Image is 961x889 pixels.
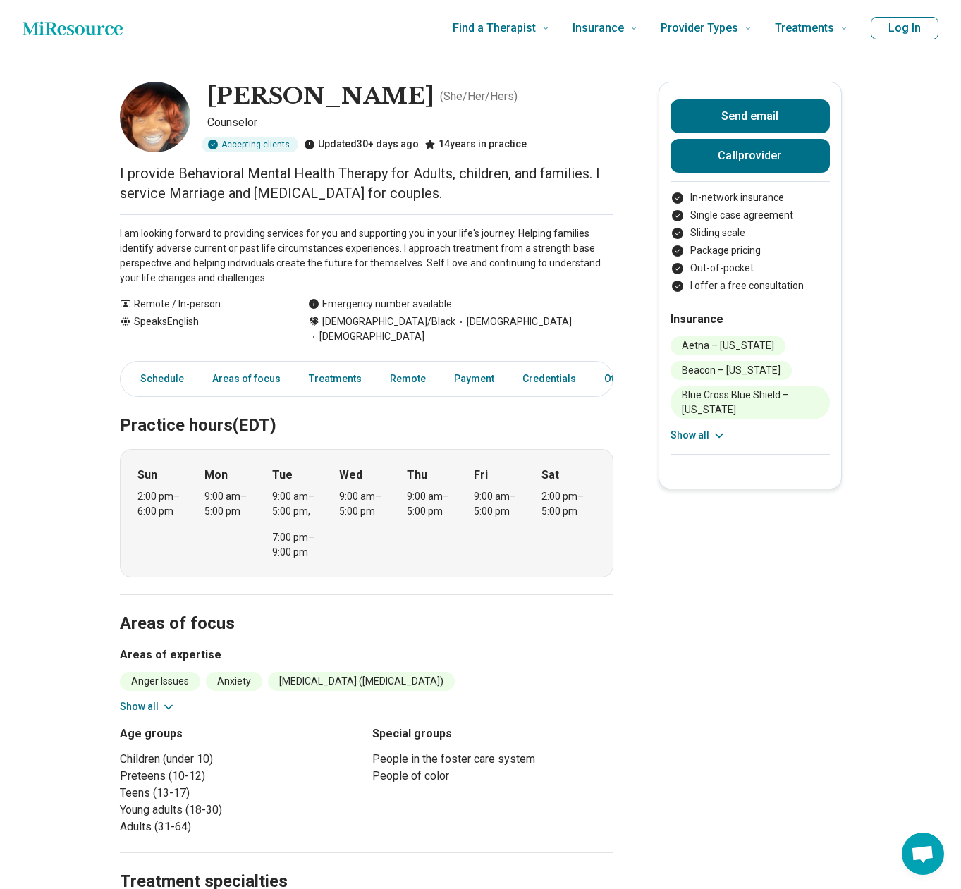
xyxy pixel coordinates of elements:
a: Remote [381,364,434,393]
a: Payment [446,364,503,393]
span: Find a Therapist [453,18,536,38]
div: Open chat [902,833,944,875]
div: 2:00 pm – 5:00 pm [541,489,596,519]
div: 2:00 pm – 6:00 pm [137,489,192,519]
a: Treatments [300,364,370,393]
div: Speaks English [120,314,280,344]
li: Children (under 10) [120,751,361,768]
button: Show all [120,699,176,714]
p: I am looking forward to providing services for you and supporting you in your life's journey. Hel... [120,226,613,286]
button: Send email [671,99,830,133]
h3: Age groups [120,725,361,742]
div: 9:00 am – 5:00 pm [407,489,461,519]
li: People in the foster care system [372,751,613,768]
img: Cotrena Chambliss, Counselor [120,82,190,152]
div: Remote / In-person [120,297,280,312]
div: 7:00 pm – 9:00 pm [272,530,326,560]
p: ( She/Her/Hers ) [440,88,518,105]
li: Anger Issues [120,672,200,691]
a: Credentials [514,364,584,393]
li: Adults (31-64) [120,819,361,835]
li: Aetna – [US_STATE] [671,336,785,355]
h3: Areas of expertise [120,646,613,663]
h3: Special groups [372,725,613,742]
button: Show all [671,428,726,443]
strong: Fri [474,467,488,484]
span: Insurance [573,18,624,38]
li: Out-of-pocket [671,261,830,276]
li: Blue Cross Blue Shield – [US_STATE] [671,386,830,419]
div: Updated 30+ days ago [304,137,419,152]
button: Callprovider [671,139,830,173]
li: Package pricing [671,243,830,258]
span: [DEMOGRAPHIC_DATA]/Black [322,314,455,329]
strong: Mon [204,467,228,484]
li: Single case agreement [671,208,830,223]
span: [DEMOGRAPHIC_DATA] [308,329,424,344]
strong: Wed [339,467,362,484]
strong: Tue [272,467,293,484]
span: Provider Types [661,18,738,38]
div: Emergency number available [308,297,452,312]
div: 9:00 am – 5:00 pm , [272,489,326,519]
h1: [PERSON_NAME] [207,82,434,111]
ul: Payment options [671,190,830,293]
li: [MEDICAL_DATA] ([MEDICAL_DATA]) [268,672,455,691]
div: When does the program meet? [120,449,613,577]
p: I provide Behavioral Mental Health Therapy for Adults, children, and families. I service Marriage... [120,164,613,203]
li: Anxiety [206,672,262,691]
strong: Sat [541,467,559,484]
a: Schedule [123,364,192,393]
span: [DEMOGRAPHIC_DATA] [455,314,572,329]
li: Teens (13-17) [120,785,361,802]
li: In-network insurance [671,190,830,205]
a: Other [596,364,647,393]
li: Young adults (18-30) [120,802,361,819]
h2: Practice hours (EDT) [120,380,613,438]
h2: Areas of focus [120,578,613,636]
div: 9:00 am – 5:00 pm [204,489,259,519]
p: Counselor [207,114,613,131]
div: 14 years in practice [424,137,527,152]
div: 9:00 am – 5:00 pm [339,489,393,519]
span: Treatments [775,18,834,38]
div: Accepting clients [202,137,298,152]
strong: Thu [407,467,427,484]
li: People of color [372,768,613,785]
a: Home page [23,14,123,42]
h2: Insurance [671,311,830,328]
li: Beacon – [US_STATE] [671,361,792,380]
li: Preteens (10-12) [120,768,361,785]
li: Sliding scale [671,226,830,240]
a: Areas of focus [204,364,289,393]
button: Log In [871,17,938,39]
strong: Sun [137,467,157,484]
li: I offer a free consultation [671,278,830,293]
div: 9:00 am – 5:00 pm [474,489,528,519]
